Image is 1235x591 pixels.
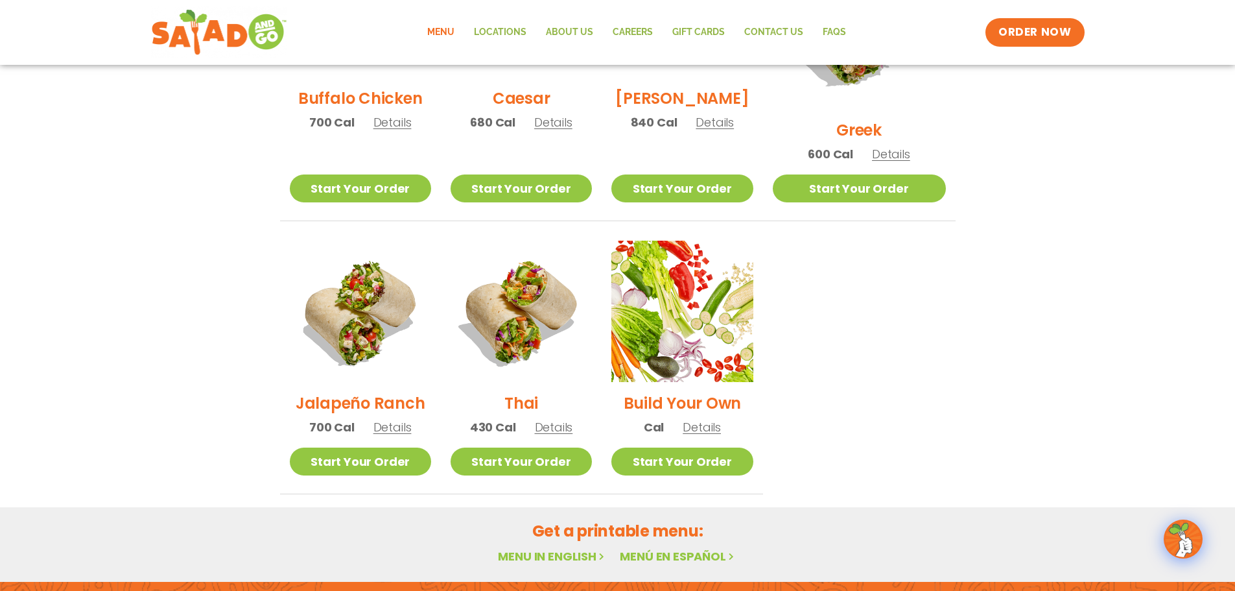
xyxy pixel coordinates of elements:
span: Details [683,419,721,435]
nav: Menu [418,18,856,47]
a: ORDER NOW [985,18,1084,47]
img: Product photo for Thai Wrap [451,241,592,382]
a: Menu [418,18,464,47]
span: ORDER NOW [998,25,1071,40]
a: Start Your Order [290,448,431,476]
a: Careers [603,18,663,47]
h2: Thai [504,392,538,415]
h2: Build Your Own [624,392,742,415]
a: FAQs [813,18,856,47]
a: Start Your Order [611,448,753,476]
a: Locations [464,18,536,47]
a: Start Your Order [290,175,431,202]
span: Details [872,146,910,162]
span: Details [373,419,412,435]
h2: Caesar [493,87,550,110]
span: Details [696,114,734,130]
a: Menú en español [620,548,736,564]
a: Start Your Order [451,175,592,202]
span: 700 Cal [309,114,355,131]
span: Details [535,419,573,435]
span: 680 Cal [470,114,515,131]
img: wpChatIcon [1165,521,1201,557]
h2: Buffalo Chicken [298,87,422,110]
h2: Get a printable menu: [280,520,956,542]
h2: Jalapeño Ranch [296,392,425,415]
span: Cal [644,418,664,436]
a: Start Your Order [611,175,753,202]
img: Product photo for Build Your Own [611,241,753,382]
img: new-SAG-logo-768×292 [151,6,288,58]
a: About Us [536,18,603,47]
a: GIFT CARDS [663,18,735,47]
a: Start Your Order [451,448,592,476]
a: Start Your Order [773,175,946,202]
a: Contact Us [735,18,813,47]
span: 600 Cal [808,145,853,163]
span: Details [534,114,572,130]
h2: [PERSON_NAME] [615,87,749,110]
span: 700 Cal [309,418,355,436]
span: 430 Cal [470,418,516,436]
a: Menu in English [498,548,607,564]
span: 840 Cal [631,114,677,131]
h2: Greek [836,119,882,141]
span: Details [373,114,412,130]
img: Product photo for Jalapeño Ranch Wrap [290,241,431,382]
